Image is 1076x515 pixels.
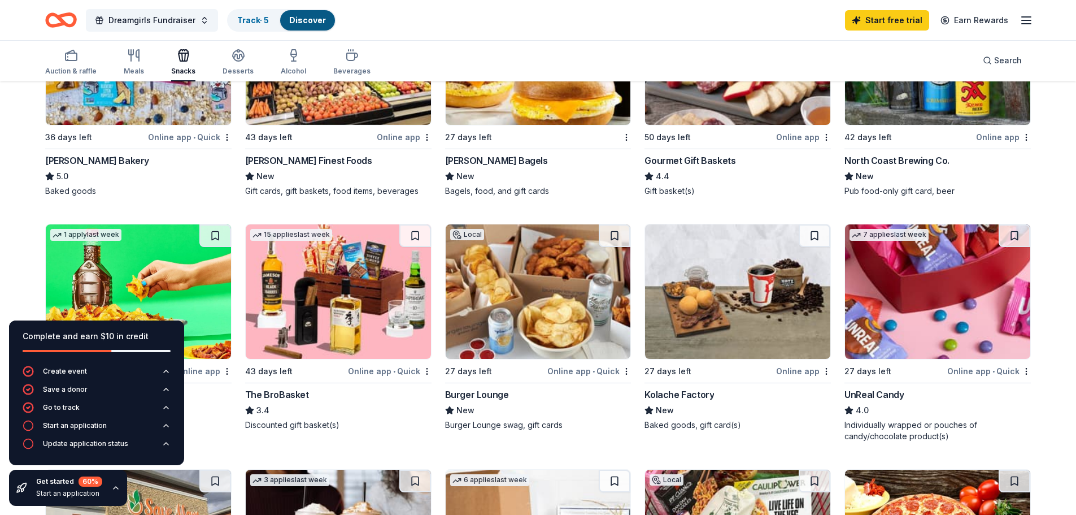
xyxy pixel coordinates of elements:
[23,366,171,384] button: Create event
[245,388,309,401] div: The BroBasket
[45,224,232,431] a: Image for Jacksons Food Stores1 applylast week27 days leftOnline appJacksons Food StoresNewFood, ...
[845,224,1030,359] img: Image for UnReal Candy
[177,364,232,378] div: Online app
[974,49,1031,72] button: Search
[644,419,831,431] div: Baked goods, gift card(s)
[50,229,121,241] div: 1 apply last week
[644,388,714,401] div: Kolache Factory
[445,419,631,431] div: Burger Lounge swag, gift cards
[445,365,492,378] div: 27 days left
[45,185,232,197] div: Baked goods
[645,224,830,359] img: Image for Kolache Factory
[456,170,474,183] span: New
[656,170,669,183] span: 4.4
[45,67,97,76] div: Auction & raffle
[250,229,332,241] div: 15 applies last week
[656,404,674,417] span: New
[644,154,735,167] div: Gourmet Gift Baskets
[844,388,904,401] div: UnReal Candy
[547,364,631,378] div: Online app Quick
[245,224,432,431] a: Image for The BroBasket15 applieslast week43 days leftOnline app•QuickThe BroBasket3.4Discounted ...
[56,170,68,183] span: 5.0
[992,367,995,376] span: •
[245,154,372,167] div: [PERSON_NAME] Finest Foods
[23,402,171,420] button: Go to track
[850,229,929,241] div: 7 applies last week
[256,404,269,417] span: 3.4
[246,224,431,359] img: Image for The BroBasket
[450,229,484,240] div: Local
[289,15,326,25] a: Discover
[845,10,929,31] a: Start free trial
[445,131,492,144] div: 27 days left
[245,185,432,197] div: Gift cards, gift baskets, food items, beverages
[245,131,293,144] div: 43 days left
[223,44,254,81] button: Desserts
[393,367,395,376] span: •
[644,185,831,197] div: Gift basket(s)
[844,419,1031,442] div: Individually wrapped or pouches of candy/chocolate product(s)
[45,44,97,81] button: Auction & raffle
[23,438,171,456] button: Update application status
[650,474,683,486] div: Local
[227,9,336,32] button: Track· 5Discover
[45,7,77,33] a: Home
[844,185,1031,197] div: Pub food-only gift card, beer
[124,67,144,76] div: Meals
[333,67,371,76] div: Beverages
[593,367,595,376] span: •
[450,474,529,486] div: 6 applies last week
[856,404,869,417] span: 4.0
[124,44,144,81] button: Meals
[86,9,218,32] button: Dreamgirls Fundraiser
[934,10,1015,31] a: Earn Rewards
[644,131,691,144] div: 50 days left
[348,364,432,378] div: Online app Quick
[79,477,102,487] div: 60 %
[43,439,128,448] div: Update application status
[171,67,195,76] div: Snacks
[171,44,195,81] button: Snacks
[43,403,80,412] div: Go to track
[456,404,474,417] span: New
[281,44,306,81] button: Alcohol
[148,130,232,144] div: Online app Quick
[36,489,102,498] div: Start an application
[844,365,891,378] div: 27 days left
[223,67,254,76] div: Desserts
[644,365,691,378] div: 27 days left
[333,44,371,81] button: Beverages
[856,170,874,183] span: New
[445,224,631,431] a: Image for Burger LoungeLocal27 days leftOnline app•QuickBurger LoungeNewBurger Lounge swag, gift ...
[776,130,831,144] div: Online app
[844,131,892,144] div: 42 days left
[23,330,171,343] div: Complete and earn $10 in credit
[36,477,102,487] div: Get started
[976,130,1031,144] div: Online app
[281,67,306,76] div: Alcohol
[46,224,231,359] img: Image for Jacksons Food Stores
[256,170,275,183] span: New
[445,185,631,197] div: Bagels, food, and gift cards
[23,420,171,438] button: Start an application
[446,224,631,359] img: Image for Burger Lounge
[23,384,171,402] button: Save a donor
[377,130,432,144] div: Online app
[45,154,149,167] div: [PERSON_NAME] Bakery
[43,421,107,430] div: Start an application
[445,154,548,167] div: [PERSON_NAME] Bagels
[237,15,269,25] a: Track· 5
[245,365,293,378] div: 43 days left
[445,388,509,401] div: Burger Lounge
[43,385,88,394] div: Save a donor
[644,224,831,431] a: Image for Kolache Factory27 days leftOnline appKolache FactoryNewBaked goods, gift card(s)
[947,364,1031,378] div: Online app Quick
[844,154,949,167] div: North Coast Brewing Co.
[108,14,195,27] span: Dreamgirls Fundraiser
[45,131,92,144] div: 36 days left
[776,364,831,378] div: Online app
[844,224,1031,442] a: Image for UnReal Candy7 applieslast week27 days leftOnline app•QuickUnReal Candy4.0Individually w...
[250,474,329,486] div: 3 applies last week
[43,367,87,376] div: Create event
[245,419,432,431] div: Discounted gift basket(s)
